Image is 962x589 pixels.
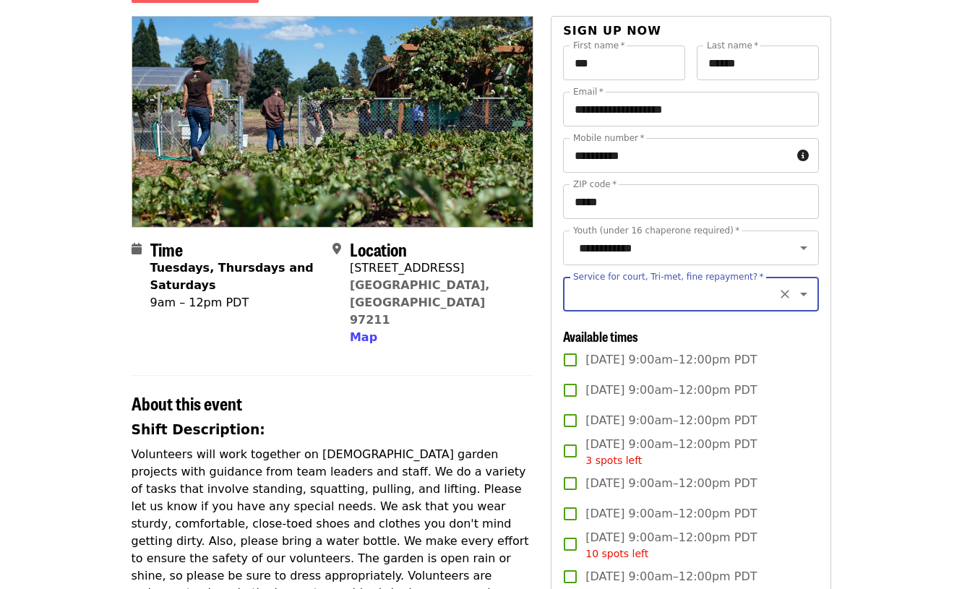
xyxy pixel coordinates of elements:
[585,568,757,585] span: [DATE] 9:00am–12:00pm PDT
[132,242,142,256] i: calendar icon
[150,236,183,262] span: Time
[573,180,617,189] label: ZIP code
[350,259,522,277] div: [STREET_ADDRESS]
[794,238,814,258] button: Open
[573,87,604,96] label: Email
[563,92,818,126] input: Email
[585,436,757,468] span: [DATE] 9:00am–12:00pm PDT
[150,261,314,292] strong: Tuesdays, Thursdays and Saturdays
[350,329,377,346] button: Map
[775,284,795,304] button: Clear
[573,272,764,281] label: Service for court, Tri-met, fine repayment?
[563,46,685,80] input: First name
[585,475,757,492] span: [DATE] 9:00am–12:00pm PDT
[132,390,242,416] span: About this event
[585,351,757,369] span: [DATE] 9:00am–12:00pm PDT
[573,226,739,235] label: Youth (under 16 chaperone required)
[563,327,638,345] span: Available times
[585,382,757,399] span: [DATE] 9:00am–12:00pm PDT
[573,134,644,142] label: Mobile number
[132,422,265,437] strong: Shift Description:
[697,46,819,80] input: Last name
[794,284,814,304] button: Open
[563,184,818,219] input: ZIP code
[797,149,809,163] i: circle-info icon
[332,242,341,256] i: map-marker-alt icon
[132,17,533,226] img: Portland Dig In!: Eastside Learning Garden (all ages) - Aug/Sept/Oct organized by Oregon Food Bank
[585,529,757,562] span: [DATE] 9:00am–12:00pm PDT
[707,41,758,50] label: Last name
[350,236,407,262] span: Location
[585,505,757,523] span: [DATE] 9:00am–12:00pm PDT
[350,278,490,327] a: [GEOGRAPHIC_DATA], [GEOGRAPHIC_DATA] 97211
[150,294,321,311] div: 9am – 12pm PDT
[350,330,377,344] span: Map
[563,24,661,38] span: Sign up now
[585,548,648,559] span: 10 spots left
[563,138,791,173] input: Mobile number
[585,455,642,466] span: 3 spots left
[585,412,757,429] span: [DATE] 9:00am–12:00pm PDT
[573,41,625,50] label: First name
